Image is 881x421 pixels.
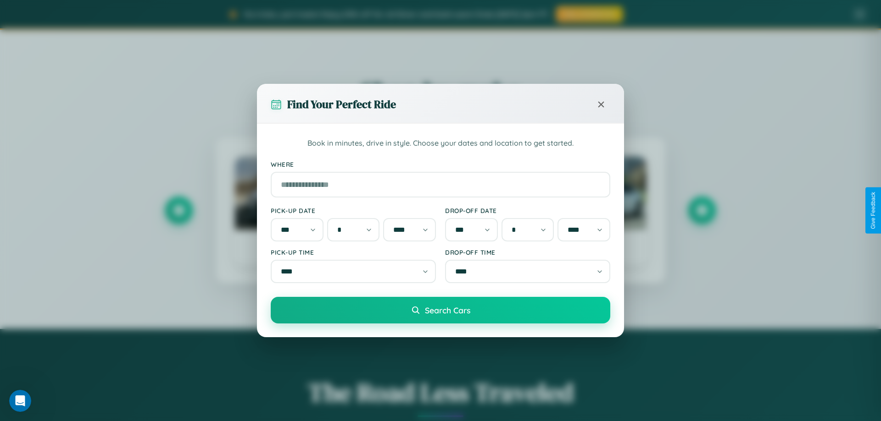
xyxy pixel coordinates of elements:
label: Drop-off Time [445,248,610,256]
label: Where [271,160,610,168]
label: Pick-up Date [271,207,436,214]
label: Drop-off Date [445,207,610,214]
p: Book in minutes, drive in style. Choose your dates and location to get started. [271,137,610,149]
span: Search Cars [425,305,470,315]
label: Pick-up Time [271,248,436,256]
h3: Find Your Perfect Ride [287,97,396,112]
button: Search Cars [271,297,610,323]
